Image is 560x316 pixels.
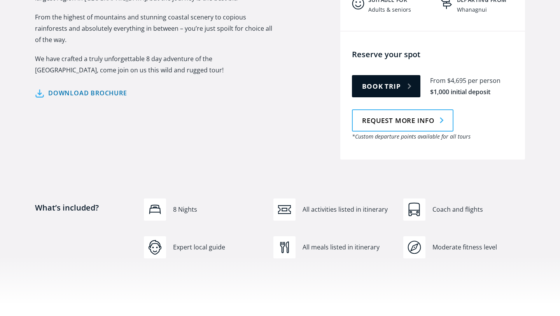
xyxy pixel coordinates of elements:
[447,76,466,85] div: $4,695
[303,243,395,252] div: All meals listed in itinerary
[303,205,395,214] div: All activities listed in itinerary
[352,75,420,97] a: Book trip
[432,205,525,214] div: Coach and flights
[451,88,490,97] div: initial deposit
[35,12,276,46] p: From the highest of mountains and stunning coastal scenery to copious rainforests and absolutely ...
[352,133,471,140] em: *Custom departure points available for all tours
[352,109,453,132] a: Request more info
[35,88,127,99] a: Download brochure
[352,49,521,60] h4: Reserve your spot
[35,202,136,243] h4: What’s included?
[468,76,500,85] div: per person
[430,76,446,85] div: From
[457,7,487,13] div: Whanagnui
[430,88,449,97] div: $1,000
[368,7,411,13] div: Adults & seniors
[432,243,525,252] div: Moderate fitness level
[173,205,266,214] div: 8 Nights
[35,53,276,76] p: We have crafted a truly unforgettable 8 day adventure of the [GEOGRAPHIC_DATA], come join on us t...
[173,243,266,252] div: Expert local guide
